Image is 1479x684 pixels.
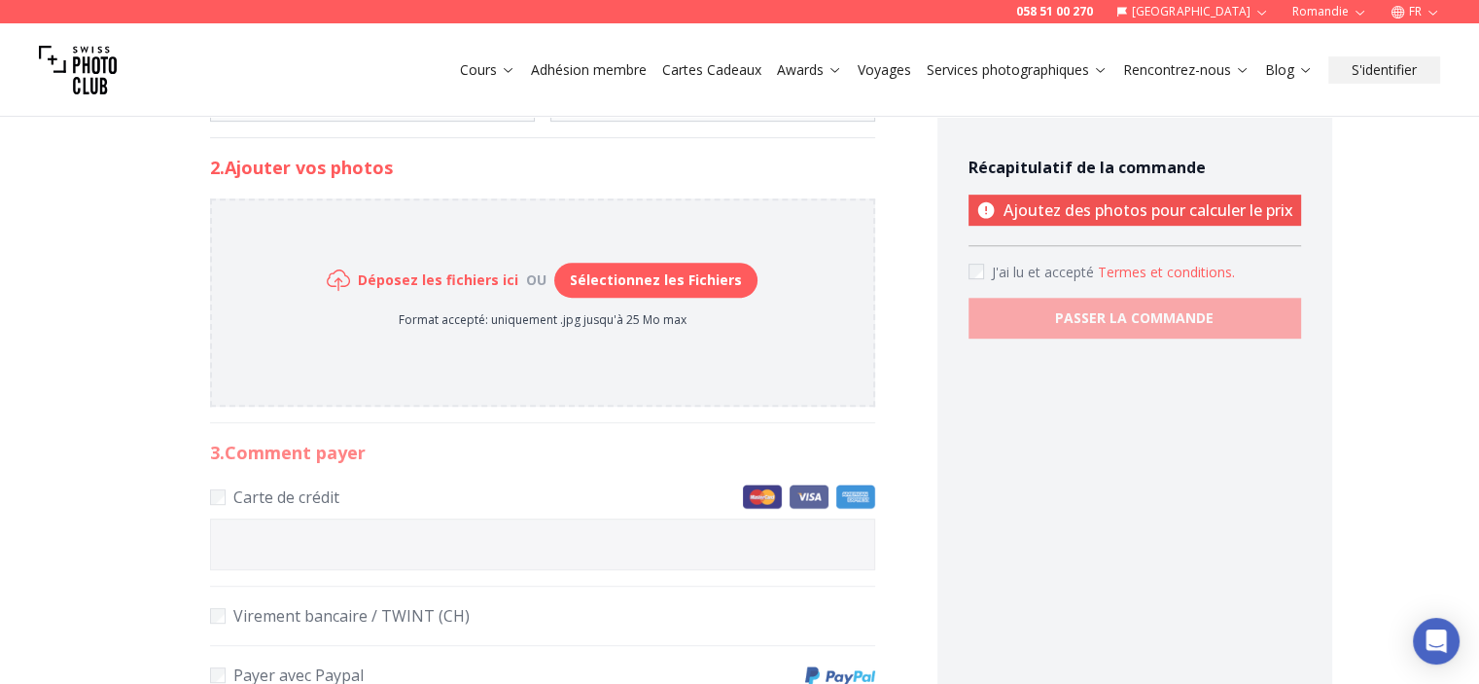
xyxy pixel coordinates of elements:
[39,31,117,109] img: Swiss photo club
[523,56,654,84] button: Adhésion membre
[968,264,984,279] input: Accept terms
[1123,60,1250,80] a: Rencontrez-nous
[1265,60,1313,80] a: Blog
[518,270,554,290] div: ou
[654,56,769,84] button: Cartes Cadeaux
[210,154,875,181] h2: 2. Ajouter vos photos
[531,60,647,80] a: Adhésion membre
[850,56,919,84] button: Voyages
[460,60,515,80] a: Cours
[358,270,518,290] h6: Déposez les fichiers ici
[1098,263,1235,282] button: Accept termsJ'ai lu et accepté
[554,263,757,298] button: Sélectionnez les Fichiers
[1413,618,1460,665] div: Open Intercom Messenger
[1115,56,1257,84] button: Rencontrez-nous
[968,195,1301,226] p: Ajoutez des photos pour calculer le prix
[1055,308,1214,328] b: PASSER LA COMMANDE
[992,263,1098,281] span: J'ai lu et accepté
[858,60,911,80] a: Voyages
[1257,56,1321,84] button: Blog
[919,56,1115,84] button: Services photographiques
[968,298,1301,339] button: PASSER LA COMMANDE
[452,56,523,84] button: Cours
[769,56,850,84] button: Awards
[968,156,1301,179] h4: Récapitulatif de la commande
[1328,56,1440,84] button: S'identifier
[1016,4,1093,19] a: 058 51 00 270
[927,60,1108,80] a: Services photographiques
[662,60,761,80] a: Cartes Cadeaux
[777,60,842,80] a: Awards
[327,312,757,328] p: Format accepté: uniquement .jpg jusqu'à 25 Mo max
